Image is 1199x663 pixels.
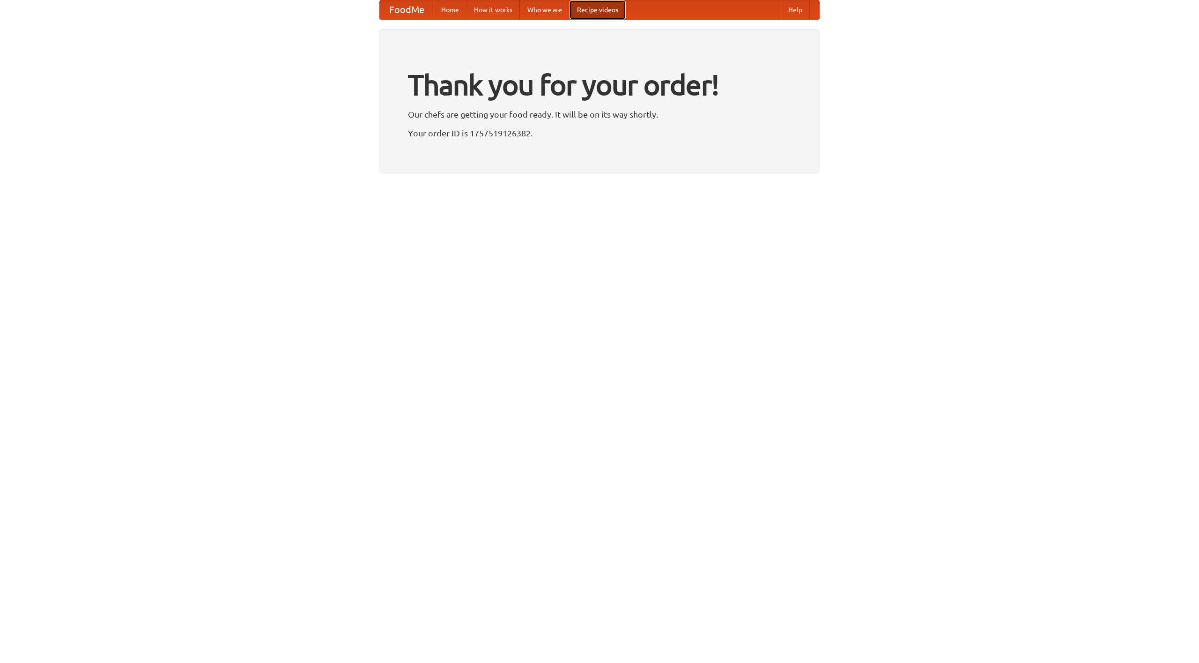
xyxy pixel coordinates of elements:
a: Help [781,0,810,19]
p: Our chefs are getting your food ready. It will be on its way shortly. [408,107,791,121]
a: Home [434,0,466,19]
h1: Thank you for your order! [408,62,791,107]
a: How it works [466,0,520,19]
a: Recipe videos [570,0,626,19]
a: Who we are [520,0,570,19]
p: Your order ID is 1757519126382. [408,126,791,140]
a: FoodMe [380,0,434,19]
